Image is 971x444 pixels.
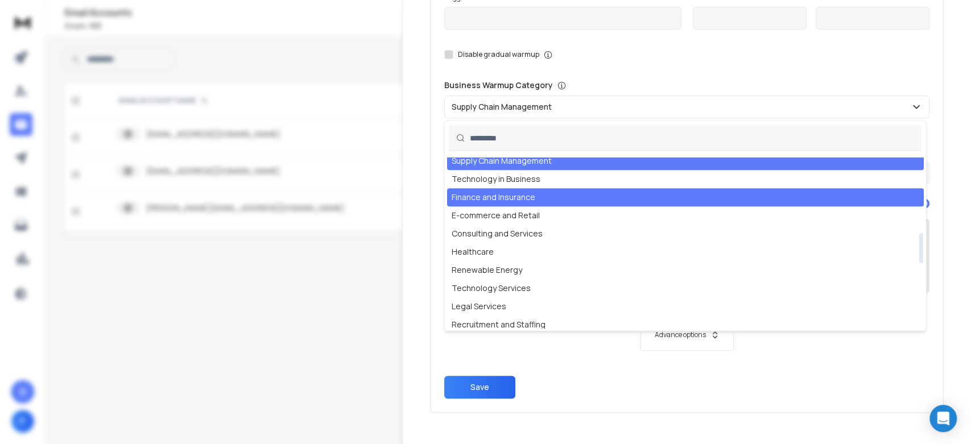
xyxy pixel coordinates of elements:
span: Technology Services [451,283,530,294]
div: Open Intercom Messenger [929,405,957,432]
span: Supply Chain Management [451,156,551,167]
span: Finance and Insurance [451,192,535,204]
span: Technology in Business [451,174,540,185]
span: Recruitment and Staffing [451,319,545,331]
span: Renewable Energy [451,265,522,276]
span: Consulting and Services [451,229,542,240]
span: E-commerce and Retail [451,210,539,222]
span: Healthcare [451,247,493,258]
span: Legal Services [451,301,506,313]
